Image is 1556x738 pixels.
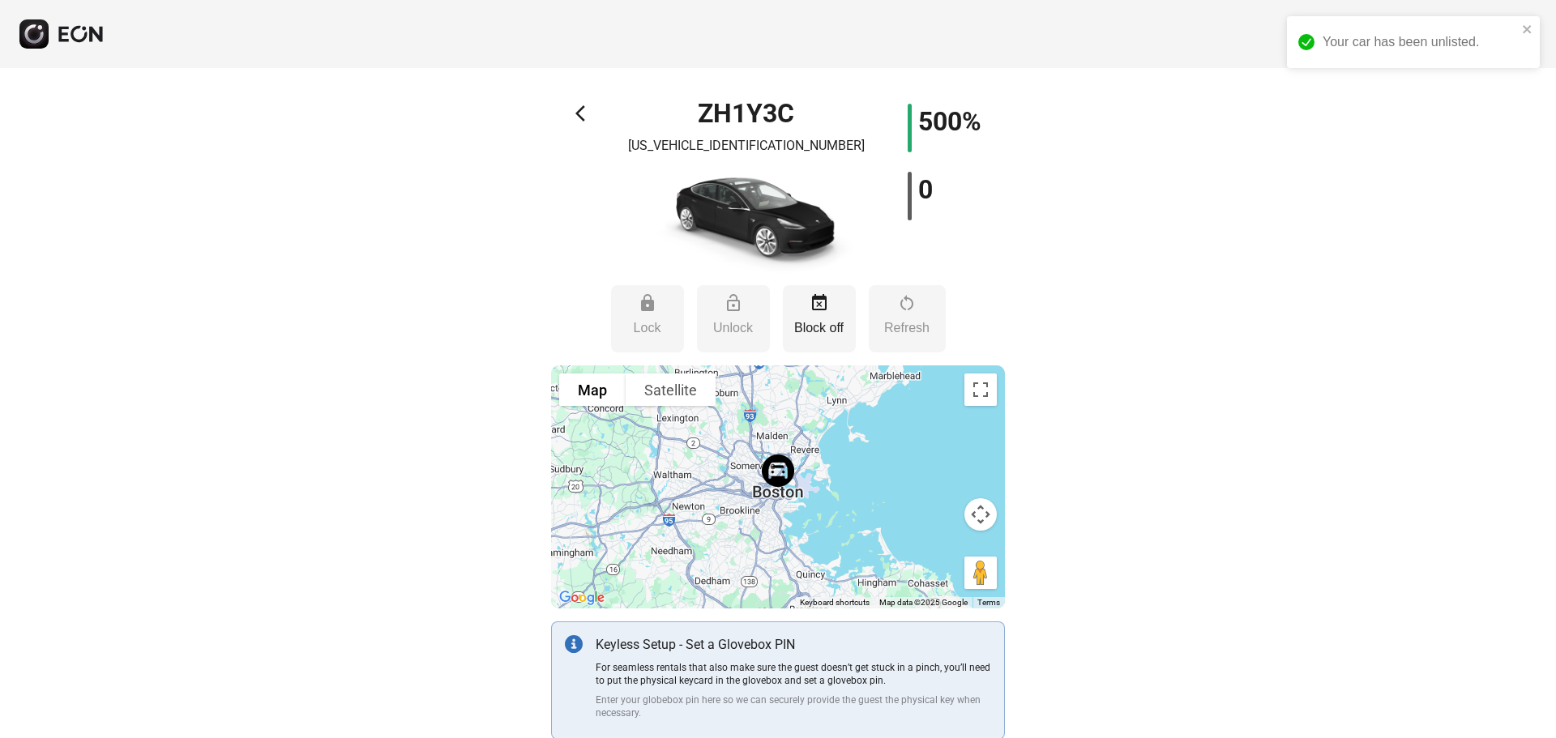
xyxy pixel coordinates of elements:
h1: 0 [918,180,933,199]
div: Your car has been unlisted. [1323,32,1517,52]
p: Block off [791,318,848,338]
a: Open this area in Google Maps (opens a new window) [555,587,609,608]
button: Block off [783,285,856,352]
p: Enter your globebox pin here so we can securely provide the guest the physical key when necessary. [596,693,991,719]
span: event_busy [810,293,829,313]
a: Terms (opens in new tab) [977,598,1000,607]
button: close [1522,23,1533,36]
img: Google [555,587,609,608]
img: car [633,162,860,275]
p: [US_VEHICLE_IDENTIFICATION_NUMBER] [628,136,865,156]
h1: ZH1Y3C [698,104,794,123]
button: Map camera controls [964,498,997,531]
h1: 500% [918,112,981,131]
button: Show street map [559,373,626,406]
p: Keyless Setup - Set a Glovebox PIN [596,635,991,655]
span: Map data ©2025 Google [879,598,968,607]
span: arrow_back_ios [575,104,595,123]
img: info [565,635,583,653]
button: Toggle fullscreen view [964,373,997,406]
p: For seamless rentals that also make sure the guest doesn’t get stuck in a pinch, you’ll need to p... [596,661,991,687]
button: Show satellite imagery [626,373,716,406]
button: Drag Pegman onto the map to open Street View [964,557,997,589]
button: Keyboard shortcuts [800,597,870,608]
